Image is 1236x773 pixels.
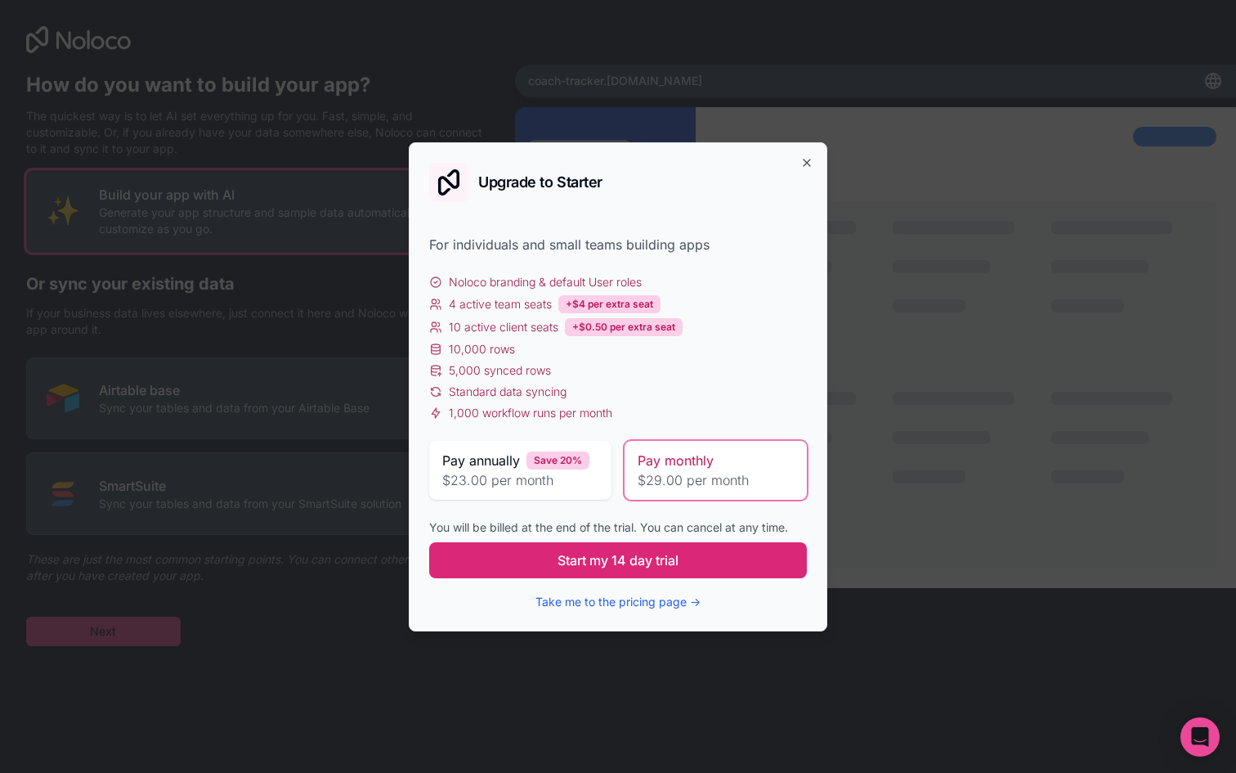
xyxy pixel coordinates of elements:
span: 4 active team seats [449,296,552,312]
button: Start my 14 day trial [429,542,807,578]
div: +$4 per extra seat [558,295,661,313]
span: Pay monthly [638,451,714,470]
span: $29.00 per month [638,470,794,490]
div: Save 20% [526,452,589,470]
span: 1,000 workflow runs per month [449,405,612,421]
span: Standard data syncing [449,384,566,400]
span: 10 active client seats [449,319,558,335]
span: 5,000 synced rows [449,362,551,379]
h2: Upgrade to Starter [478,175,602,190]
span: $23.00 per month [442,470,598,490]
span: Start my 14 day trial [558,551,678,570]
div: +$0.50 per extra seat [565,318,683,336]
div: You will be billed at the end of the trial. You can cancel at any time. [429,519,807,536]
span: 10,000 rows [449,341,515,357]
span: Noloco branding & default User roles [449,274,642,290]
div: For individuals and small teams building apps [429,235,807,254]
button: Take me to the pricing page → [535,594,701,610]
span: Pay annually [442,451,520,470]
